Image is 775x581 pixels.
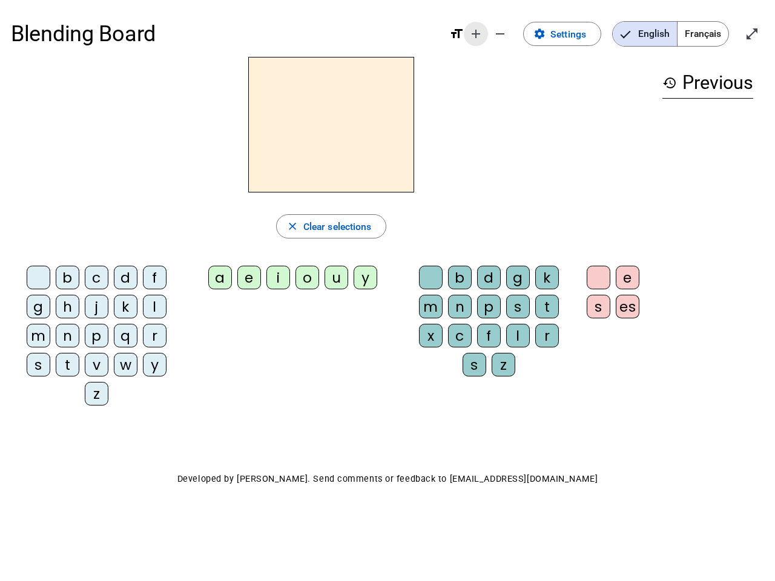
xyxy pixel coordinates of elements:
[85,324,108,347] div: p
[143,295,167,318] div: l
[464,22,488,46] button: Increase font size
[56,266,79,289] div: b
[295,266,319,289] div: o
[27,324,50,347] div: m
[477,266,501,289] div: d
[11,471,764,487] p: Developed by [PERSON_NAME]. Send comments or feedback to [EMAIL_ADDRESS][DOMAIN_NAME]
[27,353,50,376] div: s
[448,295,472,318] div: n
[237,266,261,289] div: e
[56,353,79,376] div: t
[469,27,483,41] mat-icon: add
[56,324,79,347] div: n
[506,324,530,347] div: l
[535,266,559,289] div: k
[745,27,759,41] mat-icon: open_in_full
[303,218,372,235] span: Clear selections
[449,27,464,41] mat-icon: format_size
[493,27,507,41] mat-icon: remove
[325,266,348,289] div: u
[354,266,377,289] div: y
[419,324,443,347] div: x
[143,266,167,289] div: f
[662,76,677,90] mat-icon: history
[276,214,387,238] button: Clear selections
[506,295,530,318] div: s
[27,295,50,318] div: g
[477,324,501,347] div: f
[85,382,108,405] div: z
[616,266,639,289] div: e
[613,22,677,46] span: English
[448,324,472,347] div: c
[143,353,167,376] div: y
[535,324,559,347] div: r
[506,266,530,289] div: g
[11,12,438,56] h1: Blending Board
[678,22,728,46] span: Français
[114,295,137,318] div: k
[535,295,559,318] div: t
[740,22,764,46] button: Enter full screen
[492,353,515,376] div: z
[114,353,137,376] div: w
[587,295,610,318] div: s
[85,295,108,318] div: j
[612,21,729,47] mat-button-toggle-group: Language selection
[662,68,753,99] h3: Previous
[143,324,167,347] div: r
[463,353,486,376] div: s
[550,26,586,42] span: Settings
[208,266,232,289] div: a
[266,266,290,289] div: i
[523,22,601,46] button: Settings
[114,324,137,347] div: q
[286,220,298,232] mat-icon: close
[477,295,501,318] div: p
[533,28,546,40] mat-icon: settings
[419,295,443,318] div: m
[85,266,108,289] div: c
[56,295,79,318] div: h
[114,266,137,289] div: d
[488,22,512,46] button: Decrease font size
[616,295,639,318] div: es
[85,353,108,376] div: v
[448,266,472,289] div: b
